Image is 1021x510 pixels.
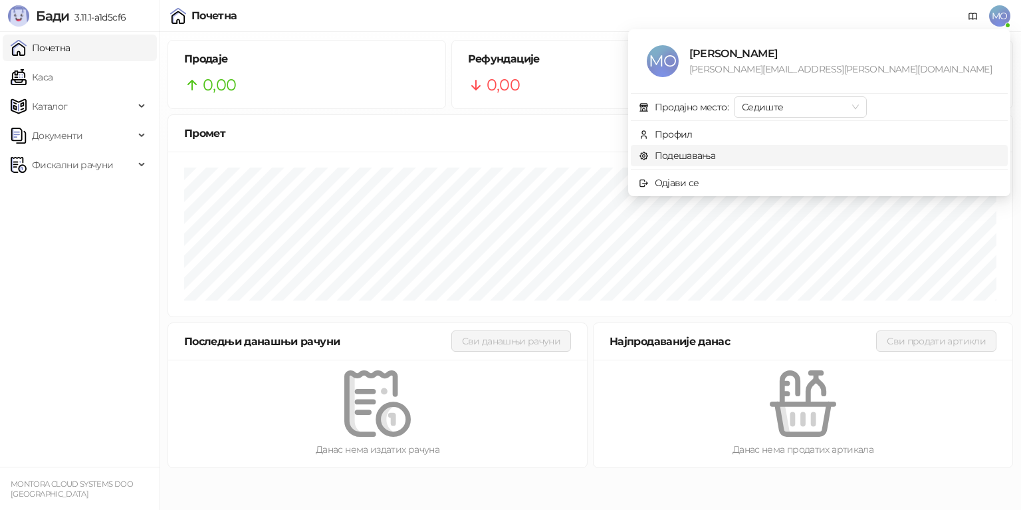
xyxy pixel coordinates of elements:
span: 0,00 [203,72,236,98]
div: [PERSON_NAME] [689,45,992,62]
div: Профил [655,127,693,142]
div: Почетна [191,11,237,21]
div: Најпродаваније данас [610,333,876,350]
h5: Продаје [184,51,429,67]
small: MONTORA CLOUD SYSTEMS DOO [GEOGRAPHIC_DATA] [11,479,133,499]
h5: Рефундације [468,51,713,67]
div: Данас нема продатих артикала [615,442,991,457]
span: Каталог [32,93,68,120]
a: Документација [963,5,984,27]
span: Документи [32,122,82,149]
div: Последњи данашњи рачуни [184,333,451,350]
span: Седиште [742,97,859,117]
button: Сви продати артикли [876,330,996,352]
img: Logo [8,5,29,27]
span: MO [647,45,679,77]
span: 3.11.1-a1d5cf6 [69,11,126,23]
span: 0,00 [487,72,520,98]
span: Фискални рачуни [32,152,113,178]
div: Промет [184,125,996,142]
div: Одјави се [655,176,699,190]
span: Бади [36,8,69,24]
span: MO [989,5,1010,27]
div: Продајно место: [655,100,729,114]
a: Почетна [11,35,70,61]
button: Сви данашњи рачуни [451,330,571,352]
div: Данас нема издатих рачуна [189,442,566,457]
a: Подешавања [639,150,716,162]
div: [PERSON_NAME][EMAIL_ADDRESS][PERSON_NAME][DOMAIN_NAME] [689,62,992,76]
a: Каса [11,64,53,90]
